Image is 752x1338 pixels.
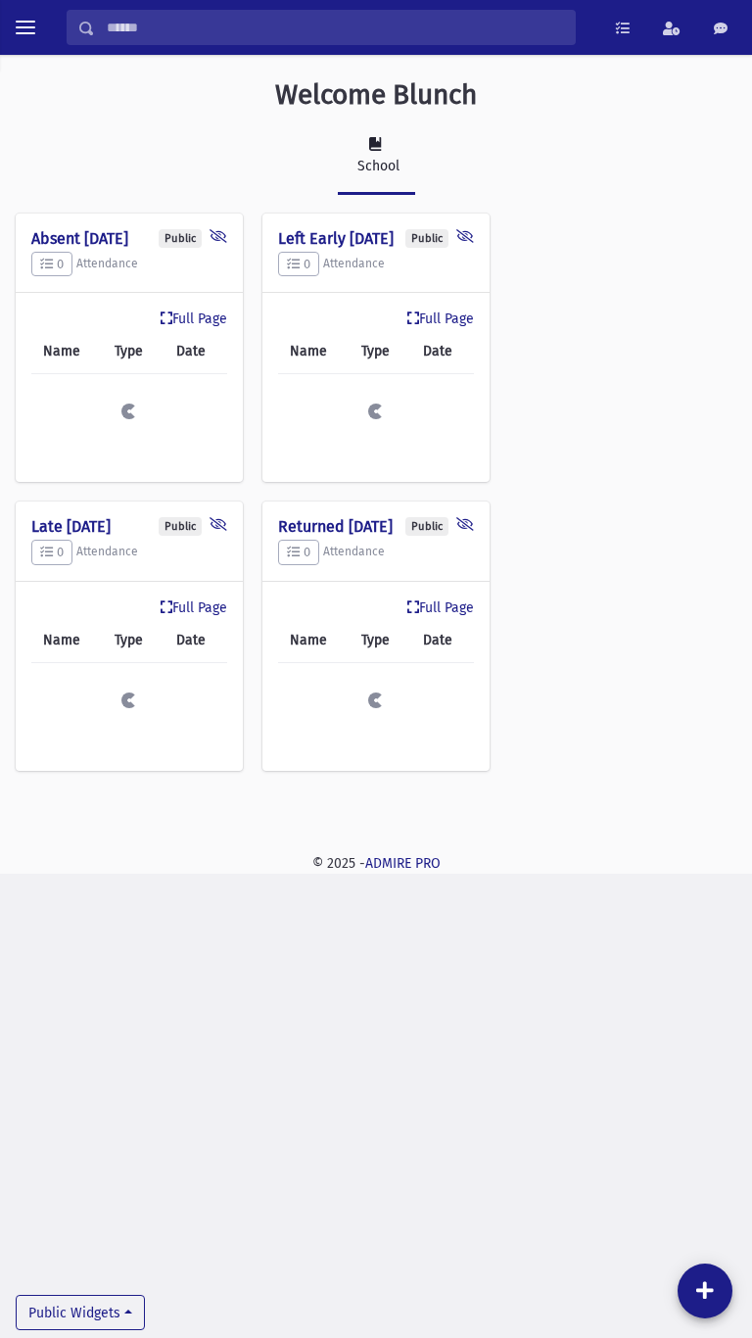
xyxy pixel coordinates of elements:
div: © 2025 - [16,853,736,874]
span: 0 [287,545,310,559]
h4: Late [DATE] [31,517,227,536]
th: Date [164,329,227,374]
button: toggle menu [8,10,43,45]
span: 0 [40,545,64,559]
th: Name [31,618,103,663]
a: Full Page [161,309,227,329]
div: Public [405,517,448,536]
div: Public [405,229,448,248]
input: Search [95,10,575,45]
a: Full Page [407,597,474,618]
h5: Attendance [31,540,227,565]
h4: Absent [DATE] [31,229,227,248]
a: School [338,119,415,195]
th: Date [411,329,474,374]
h5: Attendance [278,540,474,565]
th: Name [278,329,350,374]
h4: Left Early [DATE] [278,229,474,248]
button: 0 [31,252,72,277]
th: Date [411,618,474,663]
button: 0 [278,252,319,277]
th: Type [350,618,411,663]
span: 0 [287,257,310,271]
button: 0 [31,540,72,565]
th: Type [103,618,164,663]
h5: Attendance [31,252,227,277]
h5: Attendance [278,252,474,277]
div: Public [159,517,202,536]
th: Name [278,618,350,663]
th: Date [164,618,227,663]
div: Public [159,229,202,248]
h3: Welcome Blunch [275,78,477,112]
div: School [353,156,399,176]
th: Type [103,329,164,374]
a: Full Page [407,309,474,329]
button: 0 [278,540,319,565]
th: Type [350,329,411,374]
a: Full Page [161,597,227,618]
h4: Returned [DATE] [278,517,474,536]
th: Name [31,329,103,374]
button: Public Widgets [16,1295,145,1330]
a: ADMIRE PRO [365,855,441,872]
span: 0 [40,257,64,271]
